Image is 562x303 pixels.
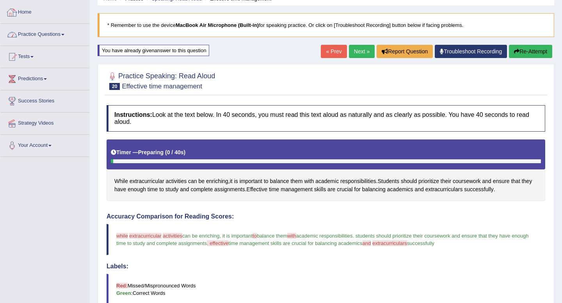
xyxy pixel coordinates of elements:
[184,149,186,155] b: )
[290,177,302,185] span: Click to see word definition
[129,233,161,239] span: extracurricular
[264,177,269,185] span: Click to see word definition
[482,177,491,185] span: Click to see word definition
[116,233,128,239] span: while
[0,90,89,110] a: Success Stories
[128,185,146,194] span: Click to see word definition
[314,185,326,194] span: Click to see word definition
[148,185,158,194] span: Click to see word definition
[0,2,89,21] a: Home
[190,185,213,194] span: Click to see word definition
[270,177,289,185] span: Click to see word definition
[207,240,228,246] span: . effective
[337,185,352,194] span: Click to see word definition
[363,240,371,246] span: and
[165,185,178,194] span: Click to see word definition
[122,83,202,90] small: Effective time management
[354,185,361,194] span: Click to see word definition
[109,83,120,90] span: 20
[116,233,530,246] span: students should prioritize their coursework and ensure that they have enough time to study and co...
[230,177,233,185] span: Click to see word definition
[107,105,545,131] h4: Look at the text below. In 40 seconds, you must read this text aloud as naturally and as clearly ...
[340,177,376,185] span: Click to see word definition
[0,113,89,132] a: Strategy Videos
[176,22,259,28] b: MacBook Air Microphone (Built-in)
[107,70,215,90] h2: Practice Speaking: Read Aloud
[414,185,423,194] span: Click to see word definition
[493,177,510,185] span: Click to see word definition
[159,185,164,194] span: Click to see word definition
[378,177,399,185] span: Click to see word definition
[220,233,221,239] span: ,
[401,177,417,185] span: Click to see word definition
[214,185,245,194] span: Click to see word definition
[166,177,187,185] span: Click to see word definition
[407,240,434,246] span: successfully
[522,177,532,185] span: Click to see word definition
[98,45,209,56] div: You have already given answer to this question
[511,177,520,185] span: Click to see word definition
[114,177,128,185] span: Click to see word definition
[234,177,238,185] span: Click to see word definition
[257,233,287,239] span: balance them
[107,139,545,201] div: , . . .
[425,185,463,194] span: Click to see word definition
[287,233,296,239] span: with
[377,45,433,58] button: Report Question
[304,177,314,185] span: Click to see word definition
[253,233,257,239] span: to
[116,290,133,296] b: Green:
[315,177,339,185] span: Click to see word definition
[418,177,439,185] span: Click to see word definition
[130,177,164,185] span: Click to see word definition
[138,149,164,155] b: Preparing
[222,233,253,239] span: it is important
[228,240,362,246] span: time management skills are crucial for balancing academics
[281,185,313,194] span: Click to see word definition
[180,185,189,194] span: Click to see word definition
[182,233,219,239] span: can be enriching
[0,46,89,65] a: Tests
[0,135,89,154] a: Your Account
[206,177,228,185] span: Click to see word definition
[167,149,184,155] b: 0 / 40s
[240,177,262,185] span: Click to see word definition
[435,45,507,58] a: Troubleshoot Recording
[441,177,451,185] span: Click to see word definition
[247,185,267,194] span: Click to see word definition
[387,185,413,194] span: Click to see word definition
[107,263,545,270] h4: Labels:
[349,45,375,58] a: Next »
[509,45,552,58] button: Re-Attempt
[107,213,545,220] h4: Accuracy Comparison for Reading Scores:
[327,185,335,194] span: Click to see word definition
[188,177,197,185] span: Click to see word definition
[464,185,493,194] span: Click to see word definition
[372,240,407,246] span: extracurriculars
[269,185,279,194] span: Click to see word definition
[114,185,126,194] span: Click to see word definition
[296,233,353,239] span: academic responsibilities
[321,45,347,58] a: « Prev
[98,13,554,37] blockquote: * Remember to use the device for speaking practice. Or click on [Troubleshoot Recording] button b...
[453,177,481,185] span: Click to see word definition
[0,68,89,88] a: Predictions
[0,24,89,43] a: Practice Questions
[199,177,205,185] span: Click to see word definition
[116,283,128,289] b: Red:
[114,111,152,118] b: Instructions:
[111,150,185,155] h5: Timer —
[165,149,167,155] b: (
[362,185,386,194] span: Click to see word definition
[353,233,354,239] span: .
[163,233,182,239] span: activities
